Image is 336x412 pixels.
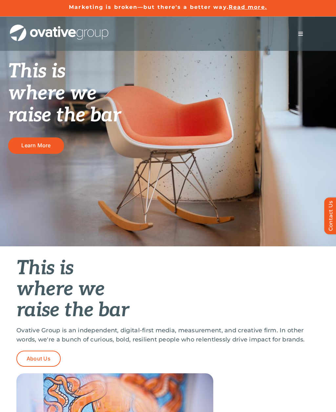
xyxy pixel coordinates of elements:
em: This is [16,257,73,280]
nav: Menu [291,27,310,40]
a: Learn More [8,137,64,154]
span: This is [8,60,65,83]
span: Learn More [21,142,51,149]
p: Ovative Group is an independent, digital-first media, measurement, and creative firm. In other wo... [16,326,320,344]
a: Marketing is broken—but there's a better way. [69,4,229,10]
em: where we [16,278,105,301]
a: OG_Full_horizontal_WHT [10,24,108,30]
span: About Us [27,356,51,362]
a: About Us [16,351,61,367]
span: where we raise the bar [8,82,121,127]
a: Read more. [229,4,267,10]
em: raise the bar [16,299,129,322]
